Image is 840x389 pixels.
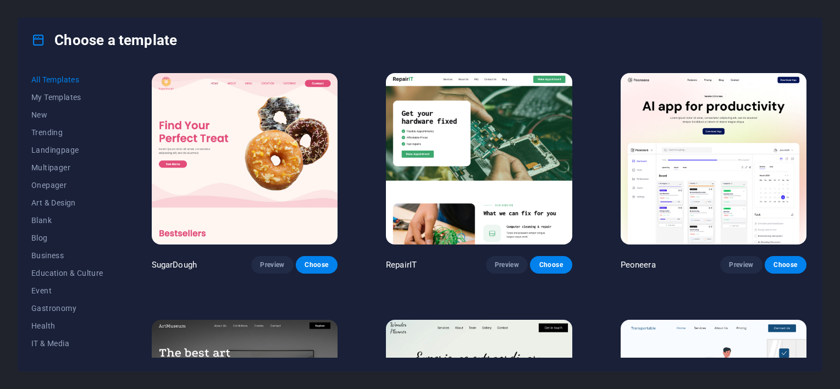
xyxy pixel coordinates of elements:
[31,110,103,119] span: New
[31,317,103,335] button: Health
[31,234,103,242] span: Blog
[31,198,103,207] span: Art & Design
[31,88,103,106] button: My Templates
[31,229,103,247] button: Blog
[260,260,284,269] span: Preview
[31,128,103,137] span: Trending
[31,31,177,49] h4: Choose a template
[31,71,103,88] button: All Templates
[31,93,103,102] span: My Templates
[486,256,528,274] button: Preview
[729,260,753,269] span: Preview
[31,282,103,299] button: Event
[31,159,103,176] button: Multipager
[386,259,417,270] p: RepairIT
[31,181,103,190] span: Onepager
[31,299,103,317] button: Gastronomy
[31,357,103,365] span: Legal & Finance
[251,256,293,274] button: Preview
[31,335,103,352] button: IT & Media
[31,146,103,154] span: Landingpage
[31,141,103,159] button: Landingpage
[773,260,798,269] span: Choose
[765,256,806,274] button: Choose
[31,106,103,124] button: New
[31,352,103,370] button: Legal & Finance
[31,251,103,260] span: Business
[31,264,103,282] button: Education & Culture
[31,124,103,141] button: Trending
[31,216,103,225] span: Blank
[539,260,563,269] span: Choose
[152,259,197,270] p: SugarDough
[31,75,103,84] span: All Templates
[152,73,338,244] img: SugarDough
[621,259,656,270] p: Peoneera
[31,176,103,194] button: Onepager
[31,339,103,348] span: IT & Media
[31,321,103,330] span: Health
[495,260,519,269] span: Preview
[386,73,572,244] img: RepairIT
[720,256,762,274] button: Preview
[530,256,572,274] button: Choose
[31,286,103,295] span: Event
[305,260,329,269] span: Choose
[31,247,103,264] button: Business
[31,212,103,229] button: Blank
[31,269,103,277] span: Education & Culture
[31,194,103,212] button: Art & Design
[31,304,103,313] span: Gastronomy
[621,73,806,244] img: Peoneera
[296,256,338,274] button: Choose
[31,163,103,172] span: Multipager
